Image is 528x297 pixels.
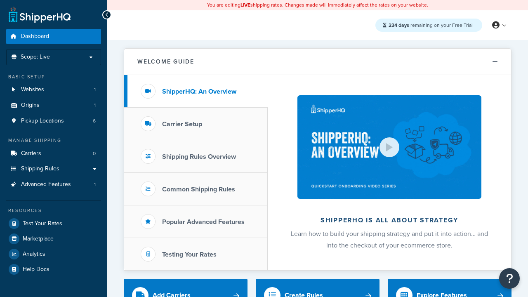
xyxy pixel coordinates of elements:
[6,247,101,262] a: Analytics
[162,186,235,193] h3: Common Shipping Rules
[389,21,409,29] strong: 234 days
[162,120,202,128] h3: Carrier Setup
[6,98,101,113] a: Origins1
[6,146,101,161] li: Carriers
[124,49,511,75] button: Welcome Guide
[290,217,489,224] h2: ShipperHQ is all about strategy
[23,251,45,258] span: Analytics
[6,177,101,192] a: Advanced Features1
[23,220,62,227] span: Test Your Rates
[6,207,101,214] div: Resources
[23,236,54,243] span: Marketplace
[21,33,49,40] span: Dashboard
[6,262,101,277] a: Help Docs
[6,231,101,246] a: Marketplace
[499,268,520,289] button: Open Resource Center
[94,86,96,93] span: 1
[240,1,250,9] b: LIVE
[21,86,44,93] span: Websites
[162,88,236,95] h3: ShipperHQ: An Overview
[6,146,101,161] a: Carriers0
[21,102,40,109] span: Origins
[21,118,64,125] span: Pickup Locations
[21,150,41,157] span: Carriers
[162,251,217,258] h3: Testing Your Rates
[21,181,71,188] span: Advanced Features
[6,98,101,113] li: Origins
[23,266,49,273] span: Help Docs
[93,150,96,157] span: 0
[21,54,50,61] span: Scope: Live
[297,95,481,199] img: ShipperHQ is all about strategy
[291,229,488,250] span: Learn how to build your shipping strategy and put it into action… and into the checkout of your e...
[6,82,101,97] a: Websites1
[21,165,59,172] span: Shipping Rules
[6,137,101,144] div: Manage Shipping
[6,73,101,80] div: Basic Setup
[94,181,96,188] span: 1
[6,216,101,231] a: Test Your Rates
[389,21,473,29] span: remaining on your Free Trial
[162,218,245,226] h3: Popular Advanced Features
[93,118,96,125] span: 6
[6,29,101,44] a: Dashboard
[6,177,101,192] li: Advanced Features
[6,82,101,97] li: Websites
[137,59,194,65] h2: Welcome Guide
[162,153,236,160] h3: Shipping Rules Overview
[6,161,101,177] a: Shipping Rules
[6,113,101,129] li: Pickup Locations
[6,113,101,129] a: Pickup Locations6
[94,102,96,109] span: 1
